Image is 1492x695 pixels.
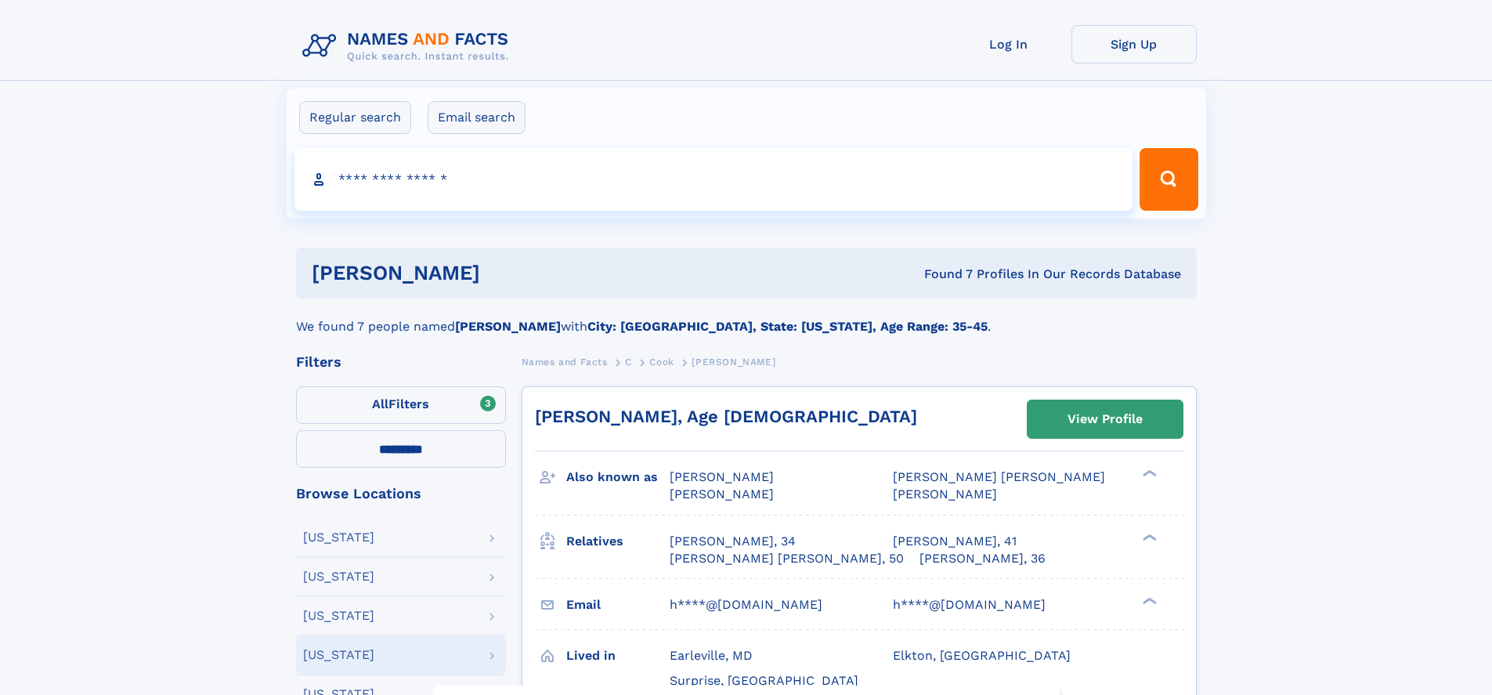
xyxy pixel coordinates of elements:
[670,533,796,550] a: [PERSON_NAME], 34
[296,299,1197,336] div: We found 7 people named with .
[893,648,1071,663] span: Elkton, [GEOGRAPHIC_DATA]
[303,570,374,583] div: [US_STATE]
[670,550,904,567] a: [PERSON_NAME] [PERSON_NAME], 50
[1139,532,1158,542] div: ❯
[566,528,670,555] h3: Relatives
[296,355,506,369] div: Filters
[372,396,388,411] span: All
[566,643,670,669] h3: Lived in
[1139,469,1158,479] div: ❯
[587,319,988,334] b: City: [GEOGRAPHIC_DATA], State: [US_STATE], Age Range: 35-45
[299,101,411,134] label: Regular search
[1140,148,1198,211] button: Search Button
[1139,595,1158,606] div: ❯
[1071,25,1197,63] a: Sign Up
[670,469,774,484] span: [PERSON_NAME]
[303,649,374,661] div: [US_STATE]
[296,25,522,67] img: Logo Names and Facts
[670,648,753,663] span: Earleville, MD
[1068,401,1143,437] div: View Profile
[1028,400,1183,438] a: View Profile
[428,101,526,134] label: Email search
[670,487,774,501] span: [PERSON_NAME]
[893,487,997,501] span: [PERSON_NAME]
[625,352,632,371] a: C
[303,531,374,544] div: [US_STATE]
[649,357,674,367] span: Cook
[296,386,506,424] label: Filters
[522,352,608,371] a: Names and Facts
[303,610,374,622] div: [US_STATE]
[649,352,674,371] a: Cook
[946,25,1071,63] a: Log In
[455,319,561,334] b: [PERSON_NAME]
[312,263,703,283] h1: [PERSON_NAME]
[566,464,670,490] h3: Also known as
[566,592,670,618] h3: Email
[692,357,775,367] span: [PERSON_NAME]
[893,469,1105,484] span: [PERSON_NAME] [PERSON_NAME]
[893,533,1017,550] a: [PERSON_NAME], 41
[670,673,858,688] span: Surprise, [GEOGRAPHIC_DATA]
[702,266,1181,283] div: Found 7 Profiles In Our Records Database
[625,357,632,367] span: C
[919,550,1046,567] a: [PERSON_NAME], 36
[296,487,506,501] div: Browse Locations
[294,148,1133,211] input: search input
[535,407,917,426] a: [PERSON_NAME], Age [DEMOGRAPHIC_DATA]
